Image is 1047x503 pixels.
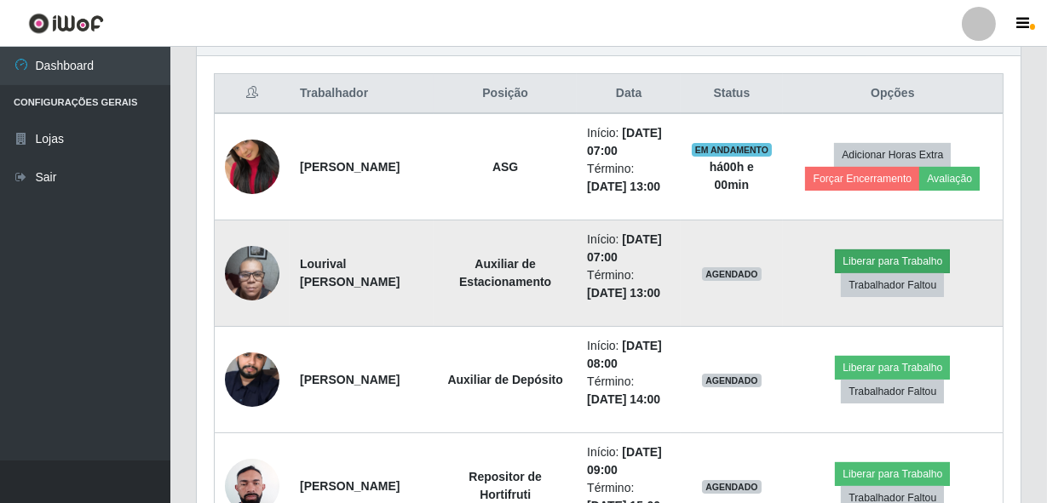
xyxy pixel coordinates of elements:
[492,160,518,174] strong: ASG
[587,443,670,479] li: Início:
[225,237,279,309] img: 1752365039975.jpeg
[587,392,660,406] time: [DATE] 14:00
[841,380,944,403] button: Trabalhador Faltou
[919,167,980,191] button: Avaliação
[834,143,951,167] button: Adicionar Horas Extra
[681,74,783,114] th: Status
[587,373,670,409] li: Término:
[469,470,542,501] strong: Repositor de Hortifruti
[587,337,670,373] li: Início:
[587,339,662,370] time: [DATE] 08:00
[783,74,1004,114] th: Opções
[805,167,919,191] button: Forçar Encerramento
[300,257,400,289] strong: Lourival [PERSON_NAME]
[434,74,577,114] th: Posição
[587,266,670,302] li: Término:
[587,445,662,477] time: [DATE] 09:00
[300,373,400,386] strong: [PERSON_NAME]
[587,232,662,264] time: [DATE] 07:00
[577,74,681,114] th: Data
[835,249,950,273] button: Liberar para Trabalho
[28,13,104,34] img: CoreUI Logo
[587,160,670,196] li: Término:
[587,180,660,193] time: [DATE] 13:00
[459,257,551,289] strong: Auxiliar de Estacionamento
[702,374,762,387] span: AGENDADO
[702,480,762,494] span: AGENDADO
[300,160,400,174] strong: [PERSON_NAME]
[447,373,562,386] strong: Auxiliar de Depósito
[587,126,662,157] time: [DATE] 07:00
[692,143,773,157] span: EM ANDAMENTO
[841,273,944,297] button: Trabalhador Faltou
[587,124,670,160] li: Início:
[702,267,762,281] span: AGENDADO
[587,286,660,300] time: [DATE] 13:00
[225,118,279,215] img: 1748375612608.jpeg
[835,462,950,486] button: Liberar para Trabalho
[835,356,950,380] button: Liberar para Trabalho
[300,479,400,493] strong: [PERSON_NAME]
[225,334,279,426] img: 1736960610041.jpeg
[710,160,754,191] strong: há 00 h e 00 min
[290,74,434,114] th: Trabalhador
[587,231,670,266] li: Início:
